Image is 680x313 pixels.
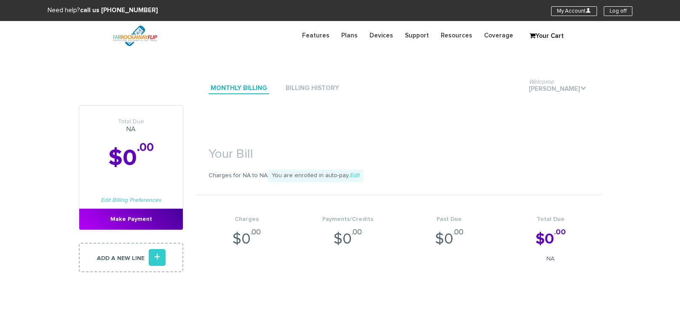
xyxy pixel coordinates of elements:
[478,27,519,44] a: Coverage
[364,27,399,44] a: Devices
[525,30,568,42] a: Your Cart
[453,228,463,236] sup: .00
[196,195,297,272] li: $0
[529,79,554,85] span: Welcome
[435,27,478,44] a: Resources
[251,228,261,236] sup: .00
[350,172,359,178] a: Edit
[399,216,500,223] h4: Past Due
[268,170,364,182] span: You are enrolled in auto-pay.
[551,6,597,16] a: My AccountU
[527,84,589,95] a: Welcome[PERSON_NAME].
[79,209,183,230] a: Make Payment
[500,195,602,272] li: $0
[196,170,601,182] p: Charges for NA to NA
[500,216,602,223] h4: Total Due
[101,197,161,203] a: Edit Billing Preferences
[106,21,164,50] img: FiveTownsFlip
[79,243,183,272] a: Add a new line+
[284,83,341,94] a: Billing History
[580,85,586,91] i: .
[296,27,335,44] a: Features
[399,27,435,44] a: Support
[297,195,399,272] li: $0
[196,135,601,165] h1: Your Bill
[79,118,183,133] h3: NA
[554,228,566,236] sup: .00
[604,6,632,16] a: Log off
[149,249,166,266] i: +
[500,255,602,263] span: NA
[196,216,297,223] h4: Charges
[79,146,183,171] h2: $0
[48,7,158,13] span: Need help?
[137,142,154,154] sup: .00
[352,228,362,236] sup: .00
[79,118,183,125] span: Total Due
[297,216,399,223] h4: Payments/Credits
[80,7,158,13] strong: call us [PHONE_NUMBER]
[209,83,269,94] a: Monthly Billing
[399,195,500,272] li: $0
[586,8,591,13] i: U
[335,27,364,44] a: Plans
